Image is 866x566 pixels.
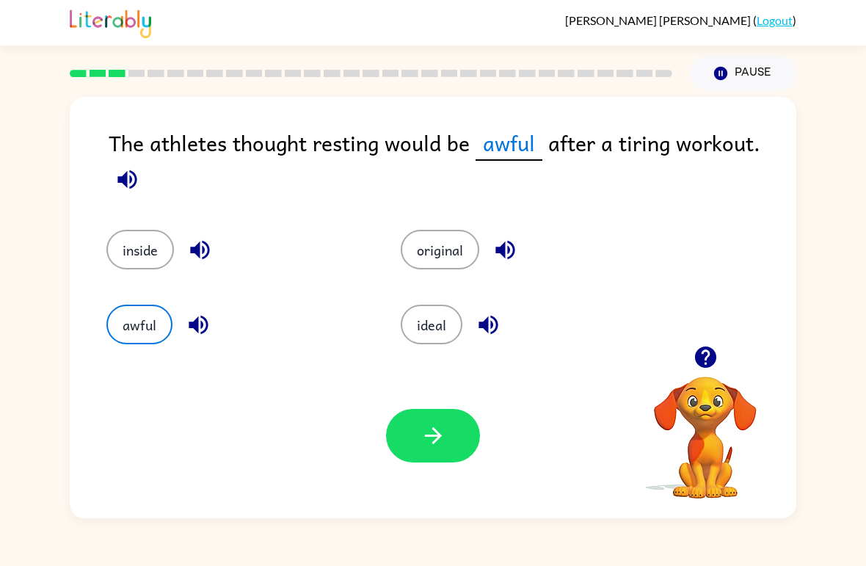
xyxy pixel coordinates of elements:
[109,126,796,200] div: The athletes thought resting would be after a tiring workout.
[401,305,462,344] button: ideal
[690,57,796,90] button: Pause
[757,13,793,27] a: Logout
[106,305,172,344] button: awful
[565,13,796,27] div: ( )
[106,230,174,269] button: inside
[632,354,779,501] video: Your browser must support playing .mp4 files to use Literably. Please try using another browser.
[401,230,479,269] button: original
[565,13,753,27] span: [PERSON_NAME] [PERSON_NAME]
[70,6,151,38] img: Literably
[476,126,542,161] span: awful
